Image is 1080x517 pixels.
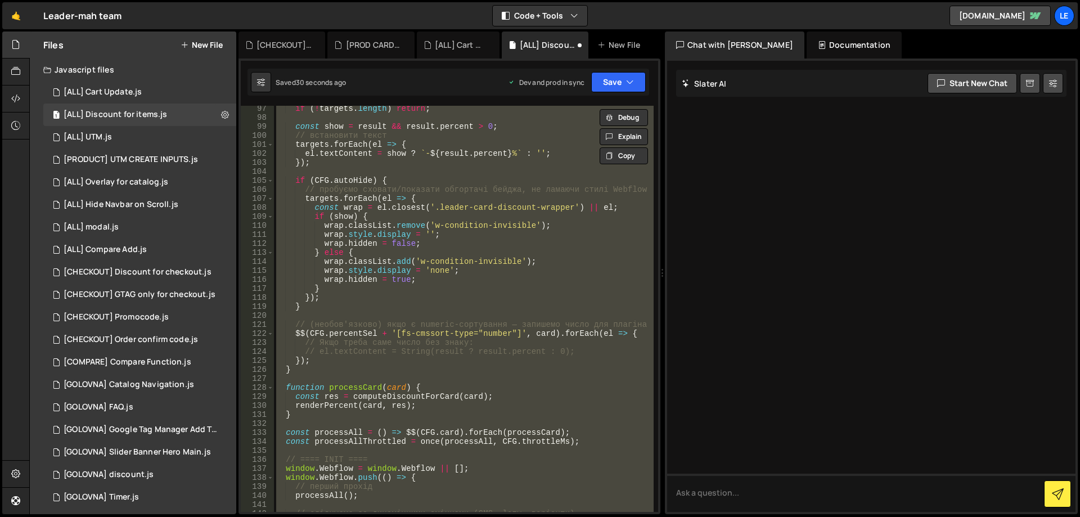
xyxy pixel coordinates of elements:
div: 129 [241,392,274,401]
div: Javascript files [30,59,236,81]
div: 118 [241,293,274,302]
div: Dev and prod in sync [508,78,584,87]
div: 105 [241,176,274,185]
button: Explain [600,128,648,145]
div: 16298/44466.js [43,464,236,486]
div: 130 [241,401,274,410]
div: 16298/45143.js [43,284,237,306]
div: 114 [241,257,274,266]
div: 125 [241,356,274,365]
div: 108 [241,203,274,212]
button: New File [181,41,223,50]
a: [DOMAIN_NAME] [949,6,1051,26]
div: 109 [241,212,274,221]
div: [CHECKOUT] Discount for checkout.js [256,39,312,51]
div: 132 [241,419,274,428]
div: 140 [241,491,274,500]
div: 138 [241,473,274,482]
div: 113 [241,248,274,257]
div: 98 [241,113,274,122]
div: [GOLOVNA] Catalog Navigation.js [64,380,194,390]
button: Start new chat [928,73,1017,93]
div: [ALL] Hide Navbar on Scroll.js [64,200,178,210]
span: 1 [53,111,60,120]
div: 131 [241,410,274,419]
button: Save [591,72,646,92]
div: [CHECKOUT] Promocode.js [64,312,169,322]
div: Saved [276,78,346,87]
div: 100 [241,131,274,140]
div: 99 [241,122,274,131]
div: 141 [241,500,274,509]
div: [GOLOVNA] Google Tag Manager Add To Cart.js [64,425,219,435]
div: 16298/44400.js [43,486,236,509]
div: 16298/44469.js [43,419,240,441]
div: 16298/44976.js [43,216,236,239]
div: 16298/45243.js [43,261,236,284]
div: 97 [241,104,274,113]
div: [ALL] modal.js [64,222,119,232]
div: 106 [241,185,274,194]
div: 126 [241,365,274,374]
div: 110 [241,221,274,230]
h2: Slater AI [682,78,727,89]
div: 136 [241,455,274,464]
div: 123 [241,338,274,347]
div: 128 [241,383,274,392]
div: 119 [241,302,274,311]
div: [CHECKOUT] Discount for checkout.js [64,267,211,277]
div: [ALL] Overlay for catalog.js [64,177,168,187]
div: 107 [241,194,274,203]
div: 16298/44402.js [43,194,236,216]
div: 135 [241,446,274,455]
div: 116 [241,275,274,284]
div: 16298/45098.js [43,239,236,261]
div: 112 [241,239,274,248]
div: 122 [241,329,274,338]
div: Chat with [PERSON_NAME] [665,32,804,59]
div: 16298/44879.js [43,329,236,351]
div: 124 [241,347,274,356]
div: Documentation [807,32,902,59]
div: 115 [241,266,274,275]
div: 127 [241,374,274,383]
div: [ALL] Cart Update.js [64,87,142,97]
div: 16298/45065.js [43,351,236,374]
div: [GOLOVNA] Slider Banner Hero Main.js [64,447,211,457]
div: 111 [241,230,274,239]
button: Debug [600,109,648,126]
div: 16298/45326.js [43,149,236,171]
div: 16298/45324.js [43,126,236,149]
div: [GOLOVNA] FAQ.js [64,402,133,412]
div: 16298/45418.js [43,104,236,126]
div: [COMPARE] Compare Function.js [64,357,191,367]
div: 16298/44855.js [43,374,236,396]
button: Code + Tools [493,6,587,26]
div: 139 [241,482,274,491]
h2: Files [43,39,64,51]
div: 16298/44467.js [43,81,236,104]
div: Leader-mah team [43,9,121,23]
div: 16298/45144.js [43,306,236,329]
button: Copy [600,147,648,164]
div: 134 [241,437,274,446]
div: 104 [241,167,274,176]
a: Le [1054,6,1074,26]
div: 102 [241,149,274,158]
div: [ALL] Compare Add.js [64,245,147,255]
div: New File [597,39,645,51]
a: 🤙 [2,2,30,29]
div: 30 seconds ago [296,78,346,87]
div: 101 [241,140,274,149]
div: 16298/45111.js [43,171,236,194]
div: 16298/44463.js [43,396,236,419]
div: 103 [241,158,274,167]
div: 137 [241,464,274,473]
div: [PRODUCT] UTM CREATE INPUTS.js [64,155,198,165]
div: [ALL] Cart Update.js [435,39,486,51]
div: [ALL] UTM.js [64,132,112,142]
div: [GOLOVNA] discount.js [64,470,154,480]
div: [CHECKOUT] GTAG only for checkout.js [64,290,215,300]
div: [GOLOVNA] Timer.js [64,492,139,502]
